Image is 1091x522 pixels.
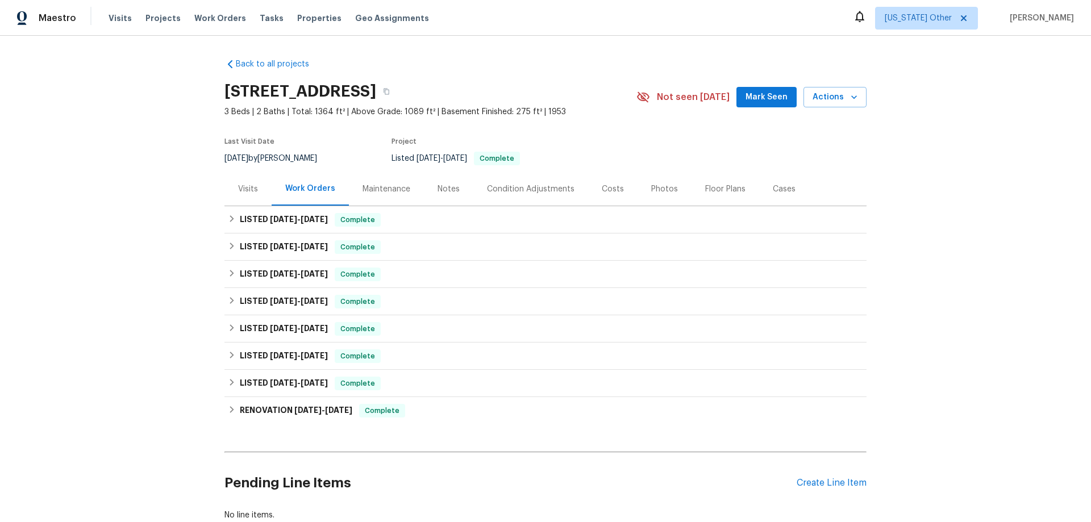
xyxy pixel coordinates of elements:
[224,138,274,145] span: Last Visit Date
[301,324,328,332] span: [DATE]
[297,12,342,24] span: Properties
[270,379,328,387] span: -
[240,295,328,308] h6: LISTED
[475,155,519,162] span: Complete
[336,296,380,307] span: Complete
[376,81,397,102] button: Copy Address
[224,106,636,118] span: 3 Beds | 2 Baths | Total: 1364 ft² | Above Grade: 1089 ft² | Basement Finished: 275 ft² | 1953
[336,269,380,280] span: Complete
[746,90,788,105] span: Mark Seen
[109,12,132,24] span: Visits
[325,406,352,414] span: [DATE]
[224,86,376,97] h2: [STREET_ADDRESS]
[443,154,467,162] span: [DATE]
[803,87,867,108] button: Actions
[301,379,328,387] span: [DATE]
[145,12,181,24] span: Projects
[651,183,678,195] div: Photos
[270,270,297,278] span: [DATE]
[336,378,380,389] span: Complete
[736,87,797,108] button: Mark Seen
[392,154,520,162] span: Listed
[240,240,328,254] h6: LISTED
[270,352,297,360] span: [DATE]
[224,152,331,165] div: by [PERSON_NAME]
[602,183,624,195] div: Costs
[224,457,797,510] h2: Pending Line Items
[224,397,867,424] div: RENOVATION [DATE]-[DATE]Complete
[224,206,867,233] div: LISTED [DATE]-[DATE]Complete
[301,297,328,305] span: [DATE]
[438,183,460,195] div: Notes
[773,183,796,195] div: Cases
[224,315,867,343] div: LISTED [DATE]-[DATE]Complete
[417,154,467,162] span: -
[224,233,867,261] div: LISTED [DATE]-[DATE]Complete
[813,90,857,105] span: Actions
[270,243,328,250] span: -
[270,324,297,332] span: [DATE]
[240,349,328,363] h6: LISTED
[224,510,867,521] div: No line items.
[301,243,328,250] span: [DATE]
[355,12,429,24] span: Geo Assignments
[238,183,258,195] div: Visits
[392,138,417,145] span: Project
[336,323,380,335] span: Complete
[240,322,328,336] h6: LISTED
[270,324,328,332] span: -
[194,12,246,24] span: Work Orders
[301,352,328,360] span: [DATE]
[487,183,574,195] div: Condition Adjustments
[224,343,867,370] div: LISTED [DATE]-[DATE]Complete
[270,243,297,250] span: [DATE]
[301,215,328,223] span: [DATE]
[363,183,410,195] div: Maintenance
[294,406,352,414] span: -
[260,14,284,22] span: Tasks
[336,241,380,253] span: Complete
[270,297,297,305] span: [DATE]
[270,270,328,278] span: -
[294,406,322,414] span: [DATE]
[270,215,328,223] span: -
[224,59,334,70] a: Back to all projects
[240,213,328,227] h6: LISTED
[301,270,328,278] span: [DATE]
[224,154,248,162] span: [DATE]
[270,379,297,387] span: [DATE]
[797,478,867,488] div: Create Line Item
[336,214,380,225] span: Complete
[224,261,867,288] div: LISTED [DATE]-[DATE]Complete
[1005,12,1074,24] span: [PERSON_NAME]
[657,91,730,103] span: Not seen [DATE]
[336,350,380,362] span: Complete
[705,183,746,195] div: Floor Plans
[224,370,867,397] div: LISTED [DATE]-[DATE]Complete
[270,215,297,223] span: [DATE]
[885,12,952,24] span: [US_STATE] Other
[240,268,328,281] h6: LISTED
[285,183,335,194] div: Work Orders
[360,405,404,416] span: Complete
[224,288,867,315] div: LISTED [DATE]-[DATE]Complete
[240,404,352,417] h6: RENOVATION
[240,377,328,390] h6: LISTED
[270,297,328,305] span: -
[270,352,328,360] span: -
[39,12,76,24] span: Maestro
[417,154,440,162] span: [DATE]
